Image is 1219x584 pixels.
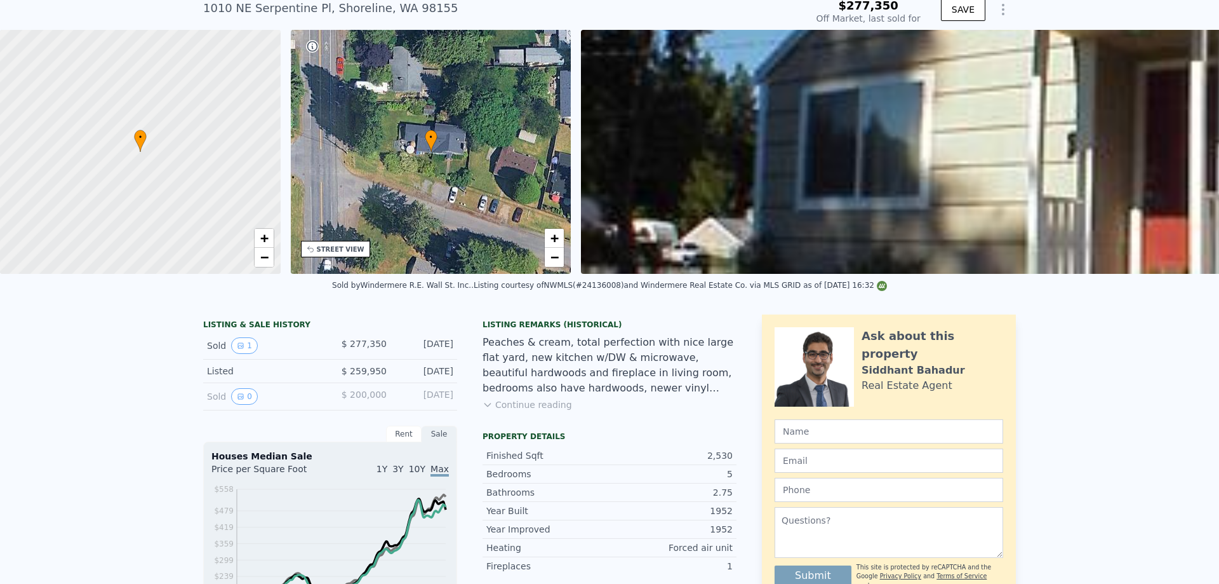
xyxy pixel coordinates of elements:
div: Ask about this property [862,327,1003,363]
div: Listing courtesy of NWMLS (#24136008) and Windermere Real Estate Co. via MLS GRID as of [DATE] 16:32 [474,281,887,290]
span: Max [430,464,449,477]
div: 2,530 [609,449,733,462]
div: Year Built [486,505,609,517]
div: Heating [486,541,609,554]
div: Sold by Windermere R.E. Wall St. Inc. . [332,281,474,290]
div: [DATE] [397,337,453,354]
div: • [425,130,437,152]
tspan: $239 [214,572,234,581]
div: STREET VIEW [317,245,364,254]
button: Continue reading [483,398,572,411]
div: Year Improved [486,523,609,536]
div: LISTING & SALE HISTORY [203,320,457,332]
div: Houses Median Sale [211,450,449,463]
div: Siddhant Bahadur [862,363,965,378]
tspan: $479 [214,506,234,515]
button: View historical data [231,388,258,405]
input: Phone [775,478,1003,502]
a: Terms of Service [936,573,987,580]
div: Bedrooms [486,468,609,480]
div: Peaches & cream, total perfection with nice large flat yard, new kitchen w/DW & microwave, beauti... [483,335,736,396]
span: 10Y [409,464,425,474]
tspan: $419 [214,523,234,532]
div: 1952 [609,505,733,517]
tspan: $299 [214,556,234,565]
div: Rent [386,426,422,442]
div: 1 [609,560,733,573]
a: Zoom out [545,248,564,267]
a: Privacy Policy [880,573,921,580]
span: $ 200,000 [342,390,387,400]
button: View historical data [231,337,258,354]
div: Bathrooms [486,486,609,499]
div: Sold [207,388,320,405]
a: Zoom in [255,229,274,248]
a: Zoom in [545,229,564,248]
img: NWMLS Logo [877,281,887,291]
tspan: $359 [214,540,234,548]
div: Listed [207,365,320,377]
input: Name [775,419,1003,444]
span: + [260,230,268,246]
div: 5 [609,468,733,480]
span: − [260,249,268,265]
div: Real Estate Agent [862,378,952,393]
input: Email [775,449,1003,473]
div: Price per Square Foot [211,463,330,483]
span: 3Y [392,464,403,474]
span: + [550,230,559,246]
span: − [550,249,559,265]
span: $ 259,950 [342,366,387,376]
div: • [134,130,147,152]
div: [DATE] [397,388,453,405]
span: • [425,132,437,143]
div: Sold [207,337,320,354]
div: Finished Sqft [486,449,609,462]
div: Off Market, last sold for [816,12,921,25]
tspan: $558 [214,485,234,494]
a: Zoom out [255,248,274,267]
span: • [134,132,147,143]
div: 2.75 [609,486,733,499]
div: Forced air unit [609,541,733,554]
div: 1952 [609,523,733,536]
div: Fireplaces [486,560,609,573]
div: Property details [483,431,736,442]
div: Listing Remarks (Historical) [483,320,736,330]
div: [DATE] [397,365,453,377]
div: Sale [422,426,457,442]
span: 1Y [376,464,387,474]
span: $ 277,350 [342,339,387,349]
